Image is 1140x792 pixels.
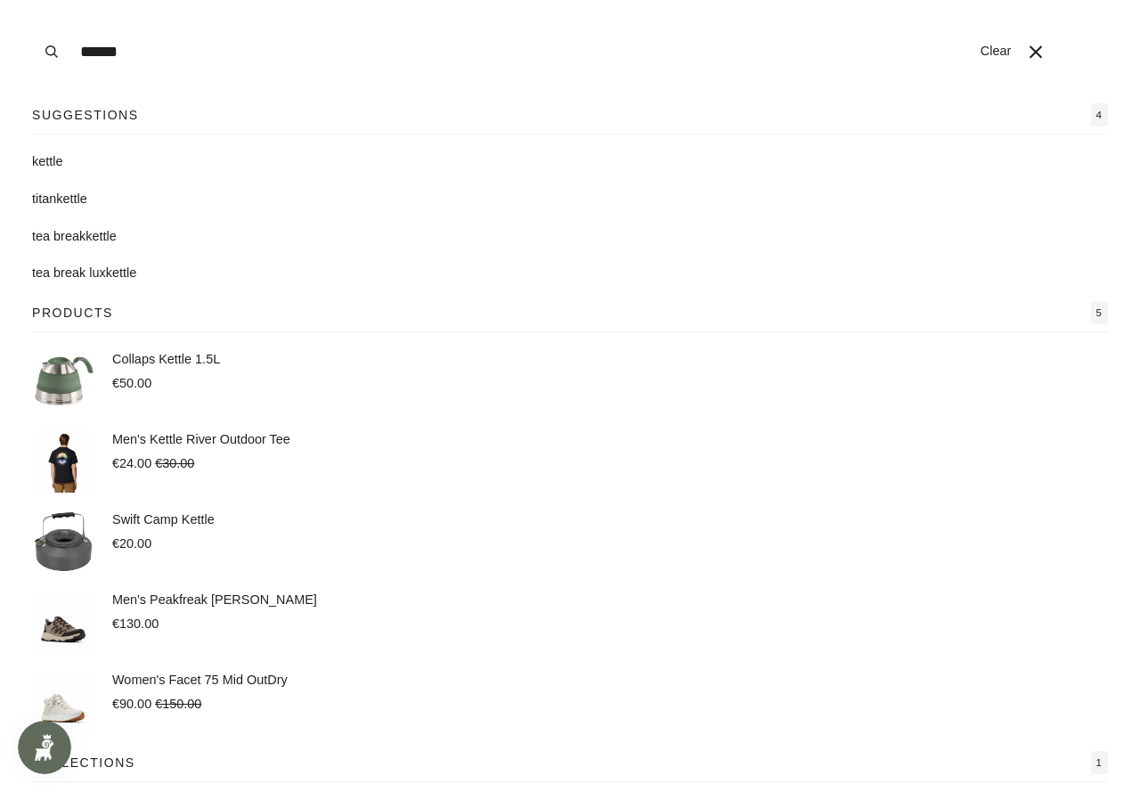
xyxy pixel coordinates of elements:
[112,376,151,390] span: €50.00
[32,304,113,323] p: Products
[32,591,1108,653] a: Men's Peakfreak [PERSON_NAME] €130.00
[32,152,1108,283] ul: Suggestions
[155,697,201,711] span: €150.00
[32,227,1108,247] a: tea breakkettle
[1091,301,1108,324] span: 5
[32,671,94,733] img: Women's Facet 75 Mid OutDry
[112,430,290,450] p: Men's Kettle River Outdoor Tee
[18,721,71,774] iframe: Button to open loyalty program pop-up
[32,430,1108,493] a: Men's Kettle River Outdoor Tee €24.00 €30.00
[32,106,139,125] p: Suggestions
[32,265,106,280] span: tea break lux
[112,456,151,470] span: €24.00
[112,510,215,530] p: Swift Camp Kettle
[32,591,94,653] img: Men's Peakfreak Rush Outdry
[1091,103,1108,127] span: 4
[112,591,317,610] p: Men's Peakfreak [PERSON_NAME]
[112,671,288,690] p: Women's Facet 75 Mid OutDry
[155,456,194,470] span: €30.00
[106,265,137,280] mark: kettle
[32,350,1108,412] a: Collaps Kettle 1.5L €50.00
[32,671,1108,733] a: Women's Facet 75 Mid OutDry €90.00 €150.00
[112,697,151,711] span: €90.00
[32,510,1108,573] a: Swift Camp Kettle €20.00
[112,536,151,551] span: €20.00
[32,152,1108,172] a: kettle
[32,154,63,168] mark: kettle
[32,229,85,243] span: tea break
[32,510,94,573] img: Swift Camp Kettle
[112,350,220,370] p: Collaps Kettle 1.5L
[32,264,1108,283] a: tea break luxkettle
[32,190,1108,209] a: titankettle
[32,192,56,206] span: titan
[32,754,135,772] p: Collections
[32,350,94,412] img: Collaps Kettle 1.5L
[32,430,94,493] img: Men's Kettle River Outdoor Tee
[85,229,117,243] mark: kettle
[112,616,159,631] span: €130.00
[32,350,1108,733] ul: Products
[1091,751,1108,774] span: 1
[56,192,87,206] mark: kettle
